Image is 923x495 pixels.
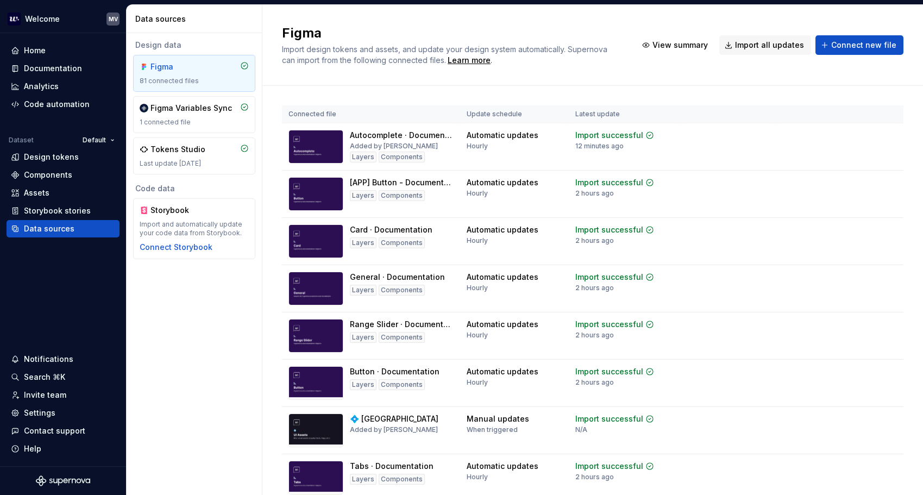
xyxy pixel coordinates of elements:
div: Data sources [24,223,74,234]
a: Figma Variables Sync1 connected file [133,96,255,133]
div: Added by [PERSON_NAME] [350,142,438,151]
div: Invite team [24,390,66,400]
div: Automatic updates [467,130,538,141]
div: 💠 [GEOGRAPHIC_DATA] [350,413,438,424]
div: Hourly [467,473,488,481]
button: Import all updates [719,35,811,55]
span: . [446,57,492,65]
div: Layers [350,152,376,162]
div: Hourly [467,236,488,245]
button: View summary [637,35,715,55]
a: Settings [7,404,120,422]
div: Import successful [575,272,643,283]
a: Data sources [7,220,120,237]
img: 605a6a57-6d48-4b1b-b82b-b0bc8b12f237.png [8,12,21,26]
div: [APP] Button - Documentation [350,177,454,188]
span: Default [83,136,106,145]
div: Design tokens [24,152,79,162]
button: Search ⌘K [7,368,120,386]
div: MV [109,15,118,23]
div: Hourly [467,189,488,198]
a: Storybook stories [7,202,120,220]
div: Hourly [467,142,488,151]
button: Help [7,440,120,458]
th: Latest update [569,105,682,123]
span: View summary [652,40,708,51]
div: Home [24,45,46,56]
span: Import design tokens and assets, and update your design system automatically. Supernova can impor... [282,45,610,65]
button: Connect Storybook [140,242,212,253]
a: Components [7,166,120,184]
a: Tokens StudioLast update [DATE] [133,137,255,174]
div: Import and automatically update your code data from Storybook. [140,220,249,237]
div: Dataset [9,136,34,145]
div: Added by [PERSON_NAME] [350,425,438,434]
div: 2 hours ago [575,331,614,340]
a: StorybookImport and automatically update your code data from Storybook.Connect Storybook [133,198,255,259]
div: Hourly [467,331,488,340]
a: Figma81 connected files [133,55,255,92]
div: Automatic updates [467,319,538,330]
div: Components [379,190,425,201]
button: Notifications [7,350,120,368]
div: Automatic updates [467,272,538,283]
div: Components [379,152,425,162]
div: Layers [350,474,376,485]
div: When triggered [467,425,518,434]
a: Learn more [448,55,491,66]
div: Documentation [24,63,82,74]
a: Documentation [7,60,120,77]
div: General · Documentation [350,272,445,283]
div: Notifications [24,354,73,365]
div: Import successful [575,461,643,472]
button: WelcomeMV [2,7,124,30]
h2: Figma [282,24,624,42]
div: 1 connected file [140,118,249,127]
div: Help [24,443,41,454]
div: Automatic updates [467,366,538,377]
div: Layers [350,332,376,343]
div: Storybook [150,205,203,216]
div: N/A [575,425,587,434]
a: Home [7,42,120,59]
div: Import successful [575,177,643,188]
div: Settings [24,408,55,418]
a: Invite team [7,386,120,404]
svg: Supernova Logo [36,475,90,486]
div: Welcome [25,14,60,24]
div: Components [379,332,425,343]
div: 2 hours ago [575,236,614,245]
a: Analytics [7,78,120,95]
div: Tabs · Documentation [350,461,434,472]
a: Design tokens [7,148,120,166]
div: Components [379,237,425,248]
a: Assets [7,184,120,202]
a: Code automation [7,96,120,113]
div: Code data [133,183,255,194]
div: Automatic updates [467,461,538,472]
div: Contact support [24,425,85,436]
th: Connected file [282,105,460,123]
div: Layers [350,379,376,390]
div: Hourly [467,378,488,387]
div: 2 hours ago [575,284,614,292]
div: 2 hours ago [575,473,614,481]
div: Import successful [575,319,643,330]
div: Autocomplete · Documentation [350,130,454,141]
div: Import successful [575,224,643,235]
div: Layers [350,285,376,296]
div: Data sources [135,14,258,24]
div: Figma Variables Sync [150,103,232,114]
div: Search ⌘K [24,372,65,383]
div: Code automation [24,99,90,110]
button: Connect new file [815,35,903,55]
div: Import successful [575,366,643,377]
div: 2 hours ago [575,378,614,387]
div: Components [24,170,72,180]
div: Button · Documentation [350,366,439,377]
button: Default [78,133,120,148]
div: Storybook stories [24,205,91,216]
